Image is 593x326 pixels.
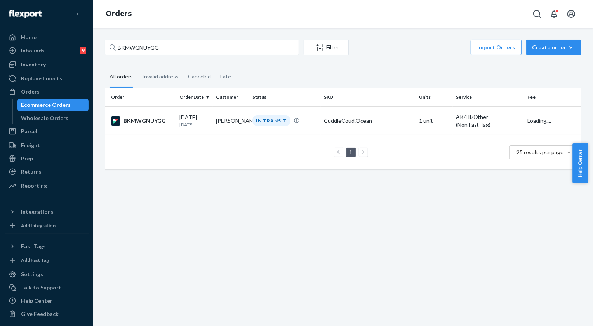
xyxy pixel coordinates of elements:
[213,106,249,135] td: [PERSON_NAME]
[179,113,210,128] div: [DATE]
[111,116,173,126] div: BKMWGNUYGG
[142,66,179,87] div: Invalid address
[21,47,45,54] div: Inbounds
[5,256,89,265] a: Add Fast Tag
[216,94,246,100] div: Customer
[21,242,46,250] div: Fast Tags
[21,297,52,305] div: Help Center
[529,6,545,22] button: Open Search Box
[5,85,89,98] a: Orders
[188,66,211,87] div: Canceled
[5,166,89,178] a: Returns
[524,88,581,106] th: Fee
[249,88,321,106] th: Status
[21,114,69,122] div: Wholesale Orders
[563,6,579,22] button: Open account menu
[456,113,521,121] p: AK/HI/Other
[105,88,176,106] th: Order
[17,112,89,124] a: Wholesale Orders
[17,99,89,111] a: Ecommerce Orders
[572,143,588,183] button: Help Center
[73,6,89,22] button: Close Navigation
[321,88,416,106] th: SKU
[21,284,61,291] div: Talk to Support
[5,240,89,253] button: Fast Tags
[546,6,562,22] button: Open notifications
[21,88,40,96] div: Orders
[176,88,213,106] th: Order Date
[5,31,89,44] a: Home
[21,33,37,41] div: Home
[9,10,42,18] img: Flexport logo
[21,155,33,162] div: Prep
[21,222,56,229] div: Add Integration
[21,310,59,318] div: Give Feedback
[99,3,138,25] ol: breadcrumbs
[105,40,299,55] input: Search orders
[416,88,453,106] th: Units
[471,40,522,55] button: Import Orders
[179,121,210,128] p: [DATE]
[5,58,89,71] a: Inventory
[304,40,349,55] button: Filter
[110,66,133,88] div: All orders
[21,257,49,263] div: Add Fast Tag
[21,270,43,278] div: Settings
[348,149,354,155] a: Page 1 is your current page
[21,168,42,176] div: Returns
[5,139,89,152] a: Freight
[5,180,89,192] a: Reporting
[5,44,89,57] a: Inbounds9
[532,44,576,51] div: Create order
[453,88,524,106] th: Service
[21,61,46,68] div: Inventory
[21,75,62,82] div: Replenishments
[106,9,132,18] a: Orders
[456,121,521,129] div: (Non Fast Tag)
[5,268,89,281] a: Settings
[324,117,413,125] div: CuddleCoud.Ocean
[220,66,231,87] div: Late
[526,40,581,55] button: Create order
[5,281,89,294] a: Talk to Support
[21,141,40,149] div: Freight
[5,72,89,85] a: Replenishments
[5,125,89,138] a: Parcel
[5,152,89,165] a: Prep
[80,47,86,54] div: 9
[5,221,89,230] a: Add Integration
[517,149,564,155] span: 25 results per page
[21,127,37,135] div: Parcel
[21,208,54,216] div: Integrations
[304,44,348,51] div: Filter
[416,106,453,135] td: 1 unit
[5,308,89,320] button: Give Feedback
[21,101,71,109] div: Ecommerce Orders
[5,295,89,307] a: Help Center
[524,106,581,135] td: Loading....
[252,115,290,126] div: IN TRANSIT
[5,206,89,218] button: Integrations
[21,182,47,190] div: Reporting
